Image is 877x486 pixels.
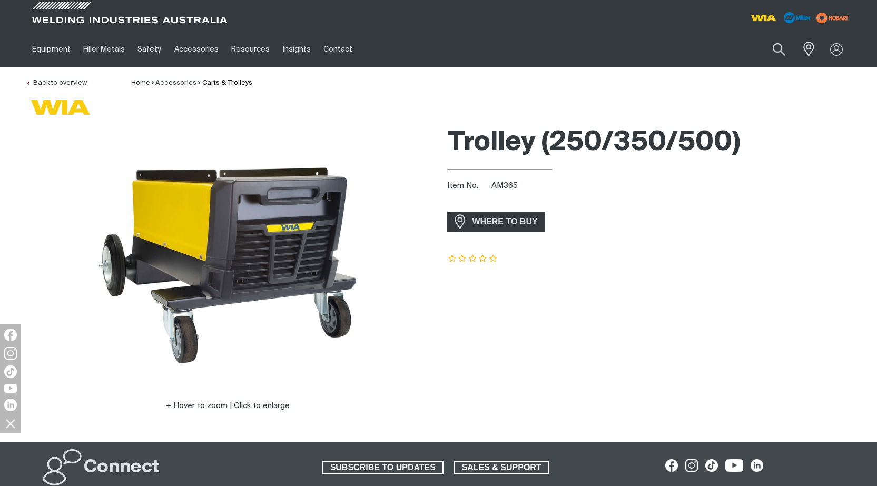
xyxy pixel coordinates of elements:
a: Filler Metals [77,31,131,67]
nav: Main [26,31,645,67]
button: Search products [761,37,797,62]
a: Contact [317,31,359,67]
span: Rating: {0} [447,255,499,263]
h2: Connect [84,456,160,479]
img: Trolley (250/350/500) [96,121,360,384]
a: Home [131,80,150,86]
span: SALES & SUPPORT [455,461,548,474]
a: SALES & SUPPORT [454,461,549,474]
span: AM365 [491,182,518,190]
a: SUBSCRIBE TO UPDATES [322,461,444,474]
span: SUBSCRIBE TO UPDATES [323,461,442,474]
a: WHERE TO BUY [447,212,546,231]
img: Facebook [4,329,17,341]
a: Accessories [168,31,225,67]
button: Hover to zoom | Click to enlarge [160,400,296,412]
img: TikTok [4,365,17,378]
h1: Trolley (250/350/500) [447,126,852,160]
a: Insights [276,31,317,67]
img: Instagram [4,347,17,360]
img: LinkedIn [4,399,17,411]
a: Accessories [155,80,196,86]
img: hide socials [2,414,19,432]
img: miller [813,10,852,26]
span: Item No. [447,180,490,192]
a: Equipment [26,31,77,67]
a: Back to overview [26,80,87,86]
nav: Breadcrumb [131,78,252,88]
a: Safety [131,31,167,67]
a: Resources [225,31,276,67]
input: Product name or item number... [747,37,796,62]
img: YouTube [4,384,17,393]
a: Carts & Trolleys [202,80,252,86]
span: WHERE TO BUY [466,213,545,230]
